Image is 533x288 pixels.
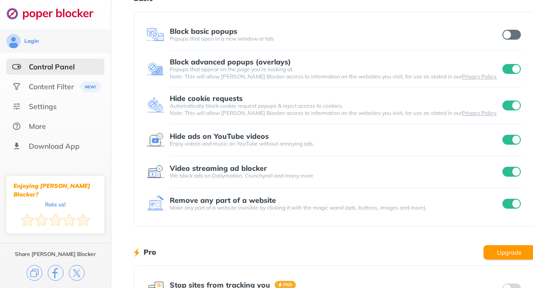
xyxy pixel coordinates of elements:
img: features-selected.svg [12,62,21,71]
div: More [29,122,46,131]
div: Remove any part of a website [170,196,276,204]
div: Settings [29,102,57,111]
img: feature icon [146,163,164,181]
img: feature icon [146,195,164,213]
div: Hide cookie requests [170,94,243,102]
div: Login [24,37,39,45]
h1: Pro [144,246,156,258]
div: We block ads on Dailymotion, Crunchyroll and many more [170,172,501,179]
div: Enjoying [PERSON_NAME] Blocker? [14,182,97,199]
img: download-app.svg [12,142,21,151]
img: menuBanner.svg [77,81,99,92]
div: Make any part of a website invisible by clicking it with the magic wand (ads, buttons, images and... [170,204,501,211]
div: Block advanced popups (overlays) [170,58,291,66]
div: Popups that open in a new window or tab. [170,35,501,42]
img: facebook.svg [48,265,63,281]
div: Block basic popups [170,27,237,35]
div: Download App [29,142,80,151]
a: Privacy Policy. [462,73,497,80]
img: x.svg [69,265,85,281]
img: avatar.svg [6,34,21,48]
img: about.svg [12,122,21,131]
img: feature icon [146,96,164,114]
img: settings.svg [12,102,21,111]
img: lighting bolt [134,247,140,258]
img: copy.svg [27,265,42,281]
img: feature icon [146,131,164,149]
div: Content Filter [29,82,74,91]
img: social.svg [12,82,21,91]
div: Automatically block cookie request popups & reject access to cookies. Note: This will allow [PERS... [170,102,501,117]
div: Rate us! [45,202,66,206]
div: Popups that appear on the page you’re looking at. Note: This will allow [PERSON_NAME] Blocker acc... [170,66,501,80]
div: Enjoy videos and music on YouTube without annoying ads. [170,140,501,147]
div: Share [PERSON_NAME] Blocker [15,251,96,258]
div: Control Panel [29,62,75,71]
a: Privacy Policy. [462,110,497,116]
img: logo-webpage.svg [6,7,103,20]
div: Video streaming ad blocker [170,164,267,172]
img: feature icon [146,60,164,78]
img: feature icon [146,26,164,44]
div: Hide ads on YouTube videos [170,132,269,140]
